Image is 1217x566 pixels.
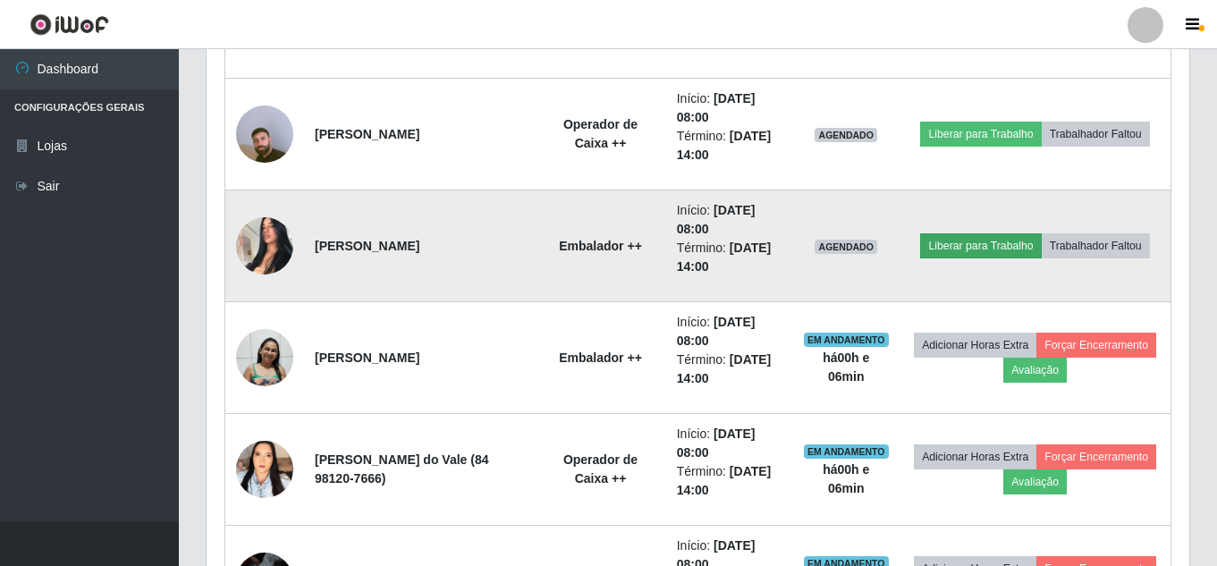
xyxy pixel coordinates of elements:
strong: Embalador ++ [559,351,642,365]
li: Término: [677,127,782,165]
span: AGENDADO [815,128,877,142]
time: [DATE] 08:00 [677,315,756,348]
img: CoreUI Logo [30,13,109,36]
time: [DATE] 08:00 [677,91,756,124]
strong: [PERSON_NAME] [315,351,419,365]
li: Início: [677,201,782,239]
button: Adicionar Horas Extra [914,333,1036,358]
button: Liberar para Trabalho [920,233,1041,258]
button: Forçar Encerramento [1036,333,1156,358]
li: Início: [677,89,782,127]
time: [DATE] 08:00 [677,203,756,236]
button: Avaliação [1003,469,1067,494]
span: EM ANDAMENTO [804,333,889,347]
button: Avaliação [1003,358,1067,383]
strong: Operador de Caixa ++ [563,117,638,150]
li: Término: [677,462,782,500]
img: 1740529187901.jpeg [236,434,293,505]
strong: há 00 h e 06 min [823,351,869,384]
strong: [PERSON_NAME] [315,239,419,253]
li: Término: [677,351,782,388]
strong: [PERSON_NAME] [315,127,419,141]
time: [DATE] 08:00 [677,427,756,460]
img: 1756498366711.jpeg [236,83,293,185]
span: EM ANDAMENTO [804,444,889,459]
button: Forçar Encerramento [1036,444,1156,469]
button: Trabalhador Faltou [1042,122,1150,147]
li: Início: [677,313,782,351]
img: 1756832131053.jpeg [236,328,293,387]
img: 1756297923426.jpeg [236,207,293,283]
strong: Embalador ++ [559,239,642,253]
span: AGENDADO [815,240,877,254]
li: Término: [677,239,782,276]
li: Início: [677,425,782,462]
button: Adicionar Horas Extra [914,444,1036,469]
strong: há 00 h e 06 min [823,462,869,495]
strong: Operador de Caixa ++ [563,452,638,486]
button: Liberar para Trabalho [920,122,1041,147]
strong: [PERSON_NAME] do Vale (84 98120-7666) [315,452,489,486]
button: Trabalhador Faltou [1042,233,1150,258]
